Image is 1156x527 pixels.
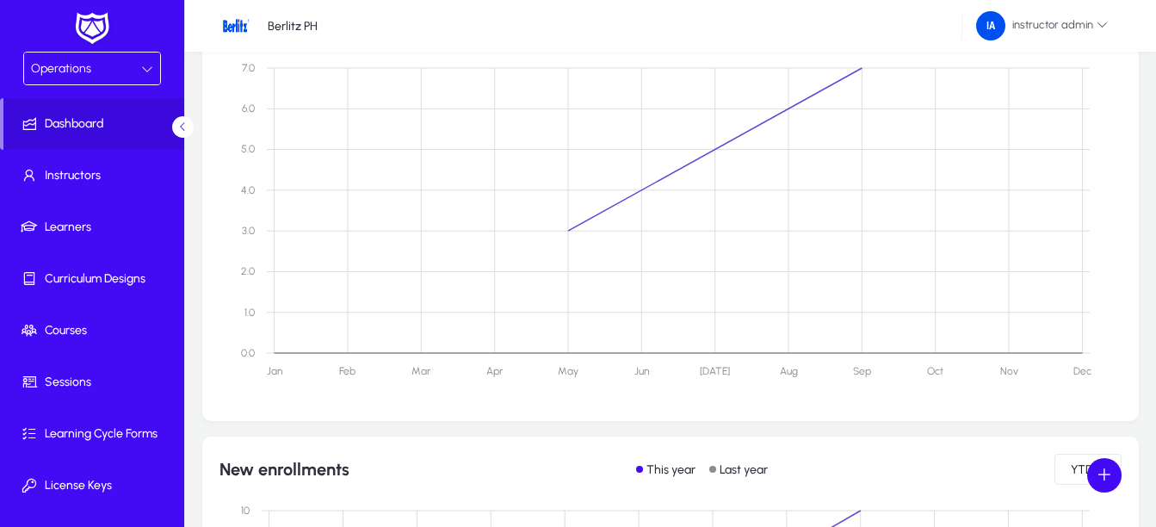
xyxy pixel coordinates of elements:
text: Apr [486,365,504,377]
text: Jun [634,365,649,377]
text: May [558,365,578,377]
button: instructor admin [962,10,1122,41]
text: [DATE] [700,365,730,377]
a: Learning Cycle Forms [3,408,188,460]
text: Oct [927,365,943,377]
span: Dashboard [3,115,184,133]
text: Nov [1000,365,1018,377]
text: 5.0 [241,143,255,155]
span: Instructors [3,167,188,184]
text: 10 [241,505,250,517]
p: Berlitz PH [268,19,318,34]
img: 28.png [219,9,252,42]
text: 0.0 [241,347,255,359]
span: Courses [3,322,188,339]
a: Sessions [3,356,188,408]
button: YTD [1054,454,1122,485]
img: 239.png [976,11,1005,40]
p: This year [646,462,695,477]
span: instructor admin [976,11,1108,40]
text: 4.0 [241,184,255,196]
span: Learners [3,219,188,236]
span: Curriculum Designs [3,270,188,288]
p: Last year [720,462,768,477]
a: Courses [3,305,188,356]
text: 7.0 [242,62,255,74]
text: Feb [339,365,355,377]
text: Dec [1073,365,1091,377]
text: Sep [853,365,871,377]
span: Operations [31,61,91,76]
span: Learning Cycle Forms [3,425,188,443]
a: Learners [3,201,188,253]
text: Mar [411,365,431,377]
h1: New enrollments [219,459,349,480]
text: 6.0 [242,102,255,115]
a: License Keys [3,460,188,512]
span: YTD [1069,462,1095,477]
a: Instructors [3,150,188,201]
text: 3.0 [242,225,255,237]
text: 1.0 [244,307,255,319]
text: 2.0 [241,265,255,277]
span: Sessions [3,374,188,391]
span: License Keys [3,477,188,494]
text: Jan [267,365,282,377]
img: white-logo.png [71,10,114,46]
a: Curriculum Designs [3,253,188,305]
text: Aug [780,365,798,377]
